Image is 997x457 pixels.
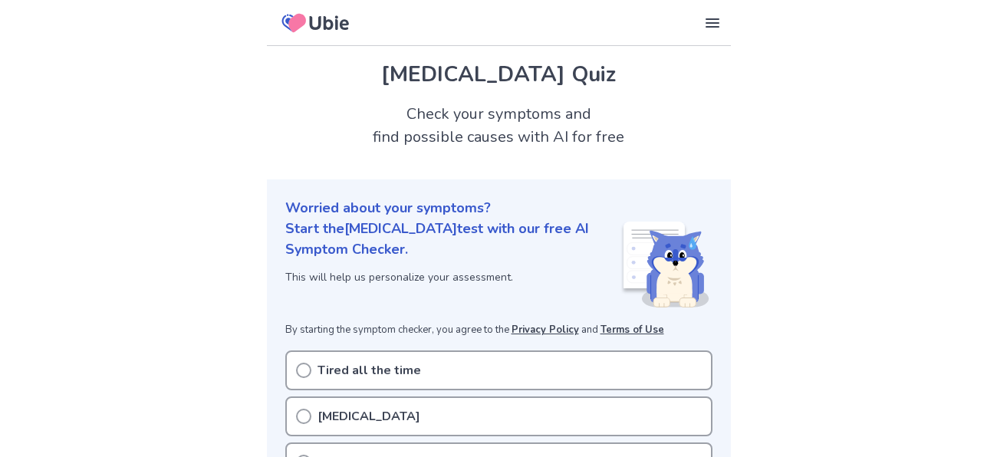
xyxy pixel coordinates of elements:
p: This will help us personalize your assessment. [285,269,620,285]
p: By starting the symptom checker, you agree to the and [285,323,712,338]
a: Privacy Policy [512,323,579,337]
img: Shiba [620,222,709,307]
a: Terms of Use [601,323,664,337]
p: [MEDICAL_DATA] [318,407,420,426]
h1: [MEDICAL_DATA] Quiz [285,58,712,90]
h2: Check your symptoms and find possible causes with AI for free [267,103,731,149]
p: Worried about your symptoms? [285,198,712,219]
p: Tired all the time [318,361,421,380]
p: Start the [MEDICAL_DATA] test with our free AI Symptom Checker. [285,219,620,260]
